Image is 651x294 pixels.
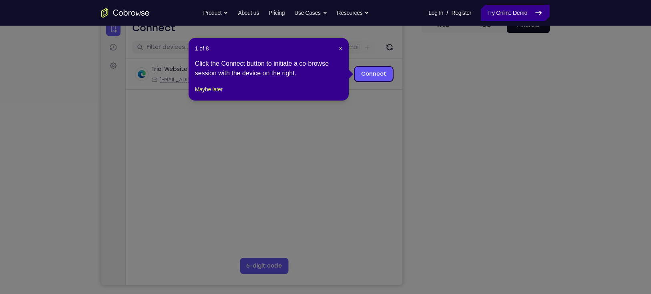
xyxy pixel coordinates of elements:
[50,48,86,56] div: Trial Website
[195,44,209,52] span: 1 of 8
[238,5,259,21] a: About us
[149,60,198,66] div: App
[5,5,19,19] a: Connect
[90,52,92,53] div: New devices found.
[157,60,198,66] span: Cobrowse demo
[203,5,229,21] button: Product
[253,50,291,64] a: Connect
[5,23,19,38] a: Sessions
[339,45,342,52] span: ×
[428,5,443,21] a: Log In
[195,59,342,78] div: Click the Connect button to initiate a co-browse session with the device on the right.
[139,241,187,257] button: 6-digit code
[294,5,327,21] button: Use Cases
[101,8,149,18] a: Go to the home page
[45,26,146,34] input: Filter devices...
[337,5,370,21] button: Resources
[24,42,301,73] div: Open device details
[58,60,144,66] span: web@example.com
[195,85,223,94] button: Maybe later
[5,42,19,56] a: Settings
[269,5,285,21] a: Pricing
[282,24,295,37] button: Refresh
[452,5,471,21] a: Register
[481,5,550,21] a: Try Online Demo
[244,26,258,34] label: Email
[203,60,224,66] span: +11 more
[89,49,110,56] div: Online
[339,44,342,52] button: Close Tour
[446,8,448,18] span: /
[159,26,184,34] label: demo_id
[50,60,144,66] div: Email
[31,5,74,18] h1: Connect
